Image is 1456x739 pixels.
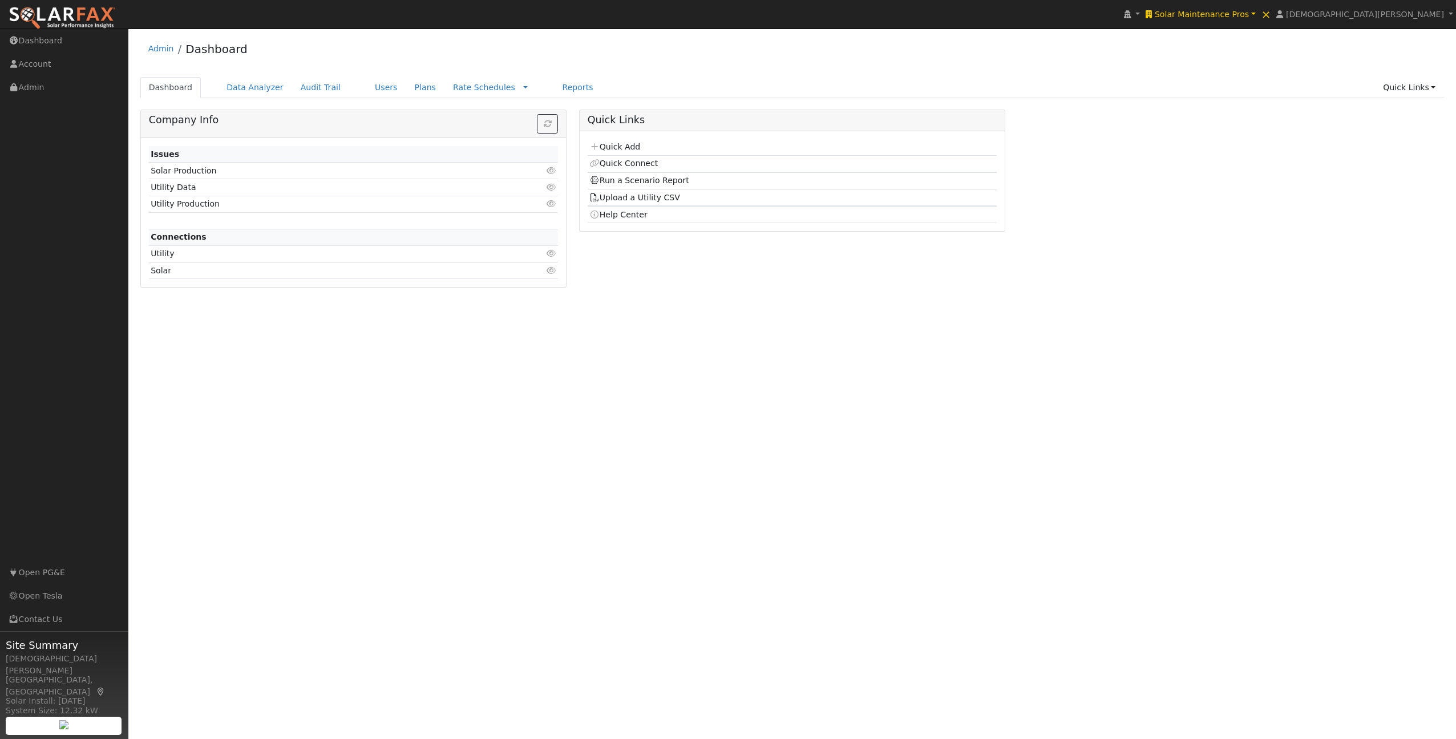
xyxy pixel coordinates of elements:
[1374,77,1444,98] a: Quick Links
[546,266,556,274] i: Click to view
[151,232,207,241] strong: Connections
[149,179,492,196] td: Utility Data
[6,637,122,653] span: Site Summary
[453,83,515,92] a: Rate Schedules
[9,6,116,30] img: SolarFax
[546,167,556,175] i: Click to view
[6,705,122,717] div: System Size: 12.32 kW
[546,249,556,257] i: Click to view
[553,77,601,98] a: Reports
[6,695,122,707] div: Solar Install: [DATE]
[589,193,680,202] a: Upload a Utility CSV
[589,159,658,168] a: Quick Connect
[149,263,492,279] td: Solar
[149,196,492,212] td: Utility Production
[589,142,640,151] a: Quick Add
[185,42,248,56] a: Dashboard
[149,245,492,262] td: Utility
[292,77,349,98] a: Audit Trail
[59,720,68,729] img: retrieve
[406,77,444,98] a: Plans
[148,44,174,53] a: Admin
[589,210,648,219] a: Help Center
[6,653,122,677] div: [DEMOGRAPHIC_DATA][PERSON_NAME]
[546,183,556,191] i: Click to view
[366,77,406,98] a: Users
[140,77,201,98] a: Dashboard
[589,176,689,185] a: Run a Scenario Report
[149,114,559,126] h5: Company Info
[546,200,556,208] i: Click to view
[6,674,122,698] div: [GEOGRAPHIC_DATA], [GEOGRAPHIC_DATA]
[96,687,106,696] a: Map
[149,163,492,179] td: Solar Production
[1155,10,1249,19] span: Solar Maintenance Pros
[1286,10,1444,19] span: [DEMOGRAPHIC_DATA][PERSON_NAME]
[218,77,292,98] a: Data Analyzer
[588,114,997,126] h5: Quick Links
[151,150,179,159] strong: Issues
[1261,7,1271,21] span: ×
